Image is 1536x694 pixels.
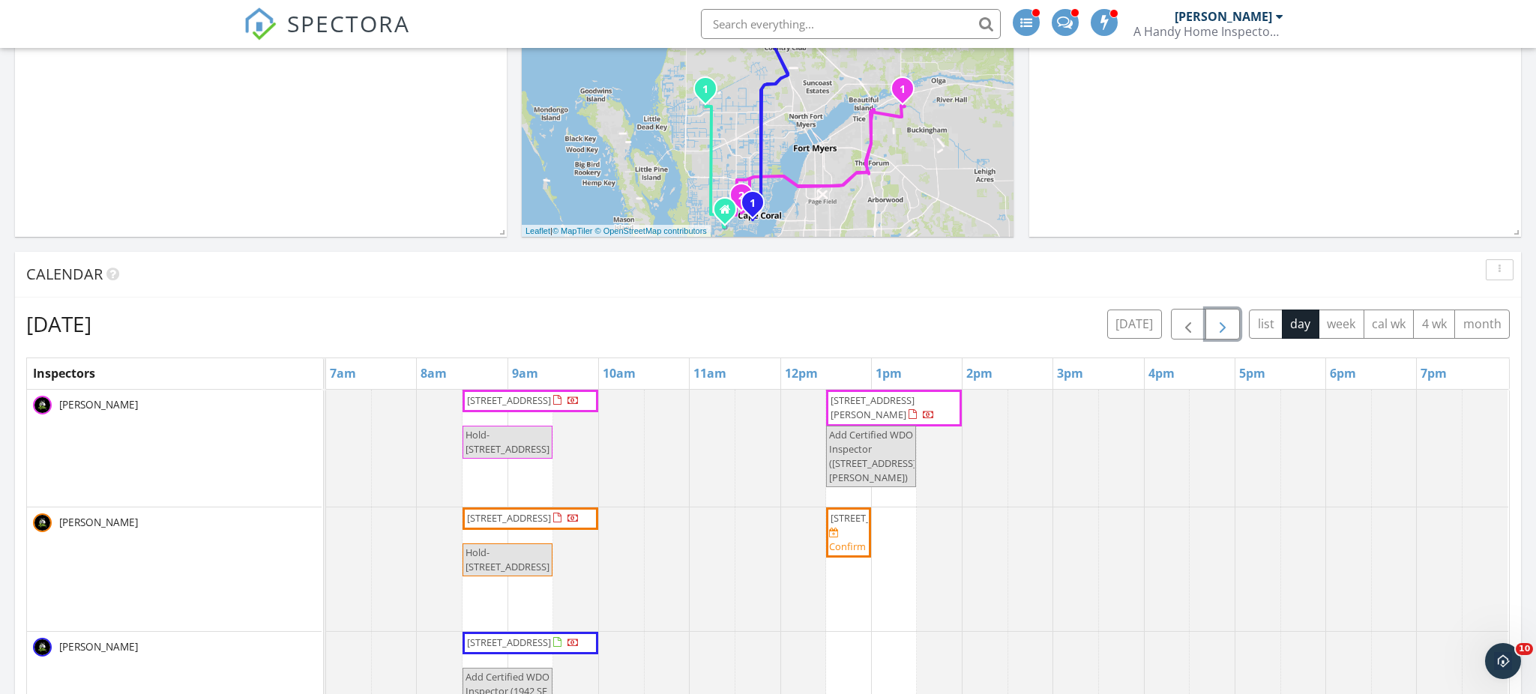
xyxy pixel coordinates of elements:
span: [STREET_ADDRESS] [467,393,551,407]
a: 4pm [1145,361,1178,385]
span: Add Certified WDO Inspector ([STREET_ADDRESS][PERSON_NAME]) [829,428,916,485]
a: 1pm [872,361,906,385]
span: [STREET_ADDRESS][PERSON_NAME] [831,393,915,421]
a: 5pm [1235,361,1269,385]
a: 9am [508,361,542,385]
span: [STREET_ADDRESS] [467,511,551,525]
a: 2pm [963,361,996,385]
a: © OpenStreetMap contributors [595,226,707,235]
a: 3pm [1053,361,1087,385]
span: [STREET_ADDRESS] [467,636,551,649]
img: logo.png [33,638,52,657]
i: 1 [900,85,906,95]
span: Hold- [STREET_ADDRESS] [466,546,549,573]
div: 256 SE 46th Ter, Cape Coral, FL 33904 [741,195,750,204]
iframe: Intercom live chat [1485,643,1521,679]
span: 10 [1516,643,1533,655]
button: 4 wk [1413,310,1455,339]
img: logo.png [33,396,52,414]
div: A Handy Home Inspector, Inc. [1133,24,1283,39]
a: 8am [417,361,451,385]
button: cal wk [1364,310,1415,339]
div: | [522,225,711,238]
a: 12pm [781,361,822,385]
i: 1 [750,199,756,209]
a: © MapTiler [552,226,593,235]
span: [PERSON_NAME] [56,639,141,654]
h2: [DATE] [26,309,91,339]
div: [PERSON_NAME] [1175,9,1272,24]
img: The Best Home Inspection Software - Spectora [244,7,277,40]
i: 1 [702,85,708,95]
a: Leaflet [525,226,550,235]
span: SPECTORA [287,7,410,39]
button: week [1319,310,1364,339]
a: 11am [690,361,730,385]
span: [PERSON_NAME] [56,515,141,530]
i: 2 [738,191,744,202]
span: [PERSON_NAME] [56,397,141,412]
a: 7pm [1417,361,1451,385]
div: 4938 Viceroy St 107, Cape Coral, FL 33904 [753,202,762,211]
a: 6pm [1326,361,1360,385]
div: 1906 NW 19th Pl, Cape Coral, FL 33993 [705,88,714,97]
span: Inspectors [33,365,95,381]
span: [STREET_ADDRESS] [831,511,915,525]
img: square_logo.png [33,513,52,532]
button: month [1454,310,1510,339]
div: Confirm [829,540,866,552]
a: SPECTORA [244,20,410,52]
button: Next day [1205,309,1241,340]
span: Hold- [STREET_ADDRESS] [466,428,549,456]
button: day [1282,310,1319,339]
button: list [1249,310,1283,339]
div: 703 El Dorado Parkway W, Cape Coral FL 33914 [725,209,734,218]
button: [DATE] [1107,310,1162,339]
span: Calendar [26,264,103,284]
a: 7am [326,361,360,385]
div: 12120 Coyle Rd, Fort Myers, FL 33905 [903,88,912,97]
button: Previous day [1171,309,1206,340]
input: Search everything... [701,9,1001,39]
a: 10am [599,361,639,385]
